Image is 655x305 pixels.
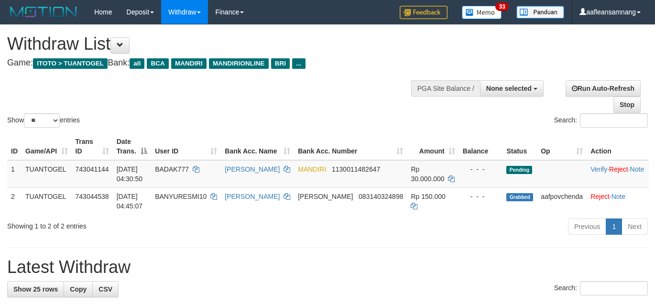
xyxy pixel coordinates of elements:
[580,113,648,128] input: Search:
[64,281,93,297] a: Copy
[495,2,508,11] span: 33
[7,187,22,215] td: 2
[298,193,353,200] span: [PERSON_NAME]
[568,218,606,235] a: Previous
[209,58,269,69] span: MANDIRIONLINE
[22,187,72,215] td: TUANTOGEL
[486,85,532,92] span: None selected
[590,193,610,200] a: Reject
[7,133,22,160] th: ID
[151,133,221,160] th: User ID: activate to sort column ascending
[566,80,641,97] a: Run Auto-Refresh
[7,5,80,19] img: MOTION_logo.png
[13,285,58,293] span: Show 25 rows
[147,58,168,69] span: BCA
[294,133,407,160] th: Bank Acc. Number: activate to sort column ascending
[332,165,380,173] span: Copy 1130011482647 to clipboard
[609,165,628,173] a: Reject
[516,6,564,19] img: panduan.png
[70,285,87,293] span: Copy
[24,113,60,128] select: Showentries
[606,218,622,235] a: 1
[554,113,648,128] label: Search:
[76,193,109,200] span: 743044538
[171,58,207,69] span: MANDIRI
[225,193,280,200] a: [PERSON_NAME]
[33,58,108,69] span: ITOTO > TUANTOGEL
[613,97,641,113] a: Stop
[590,165,607,173] a: Verify
[480,80,544,97] button: None selected
[506,166,532,174] span: Pending
[587,187,649,215] td: ·
[292,58,305,69] span: ...
[76,165,109,173] span: 743041144
[611,193,626,200] a: Note
[622,218,648,235] a: Next
[117,193,143,210] span: [DATE] 04:45:07
[7,218,266,231] div: Showing 1 to 2 of 2 entries
[400,6,448,19] img: Feedback.jpg
[298,165,326,173] span: MANDIRI
[537,133,587,160] th: Op: activate to sort column ascending
[459,133,503,160] th: Balance
[7,34,427,54] h1: Withdraw List
[92,281,119,297] a: CSV
[117,165,143,183] span: [DATE] 04:30:50
[506,193,533,201] span: Grabbed
[502,133,537,160] th: Status
[72,133,113,160] th: Trans ID: activate to sort column ascending
[271,58,290,69] span: BRI
[22,160,72,188] td: TUANTOGEL
[462,6,502,19] img: Button%20Memo.svg
[463,164,499,174] div: - - -
[225,165,280,173] a: [PERSON_NAME]
[411,165,444,183] span: Rp 30.000.000
[7,258,648,277] h1: Latest Withdraw
[587,160,649,188] td: · ·
[411,193,445,200] span: Rp 150.000
[580,281,648,295] input: Search:
[221,133,294,160] th: Bank Acc. Name: activate to sort column ascending
[407,133,458,160] th: Amount: activate to sort column ascending
[22,133,72,160] th: Game/API: activate to sort column ascending
[359,193,403,200] span: Copy 083140324898 to clipboard
[587,133,649,160] th: Action
[630,165,644,173] a: Note
[7,58,427,68] h4: Game: Bank:
[554,281,648,295] label: Search:
[113,133,152,160] th: Date Trans.: activate to sort column descending
[130,58,144,69] span: all
[537,187,587,215] td: aafpovchenda
[98,285,112,293] span: CSV
[7,160,22,188] td: 1
[463,192,499,201] div: - - -
[155,165,189,173] span: BADAK777
[411,80,480,97] div: PGA Site Balance /
[7,113,80,128] label: Show entries
[155,193,207,200] span: BANYURESMI10
[7,281,64,297] a: Show 25 rows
